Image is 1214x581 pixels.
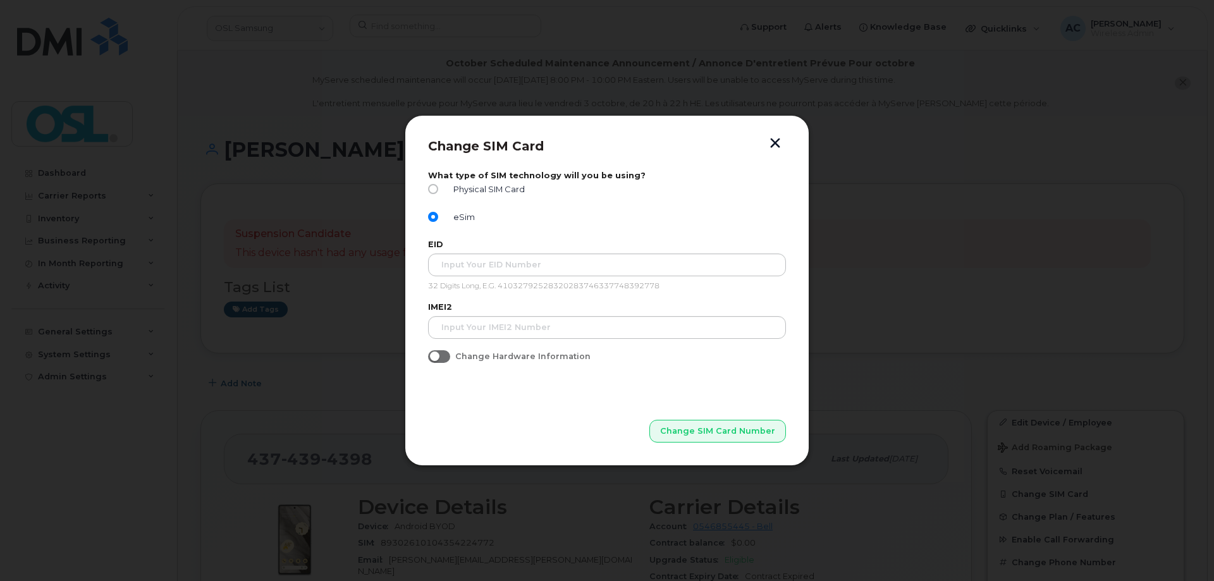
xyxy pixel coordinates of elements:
[428,302,786,312] label: IMEI2
[428,350,438,360] input: Change Hardware Information
[428,171,786,180] label: What type of SIM technology will you be using?
[428,212,438,222] input: eSim
[428,316,786,339] input: Input your IMEI2 Number
[428,138,544,154] span: Change SIM Card
[428,254,786,276] input: Input Your EID Number
[448,185,525,194] span: Physical SIM Card
[448,212,475,222] span: eSim
[428,240,786,249] label: EID
[455,352,591,361] span: Change Hardware Information
[428,184,438,194] input: Physical SIM Card
[649,420,786,443] button: Change SIM Card Number
[660,425,775,437] span: Change SIM Card Number
[428,281,786,291] p: 32 Digits Long, E.G. 41032792528320283746337748392778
